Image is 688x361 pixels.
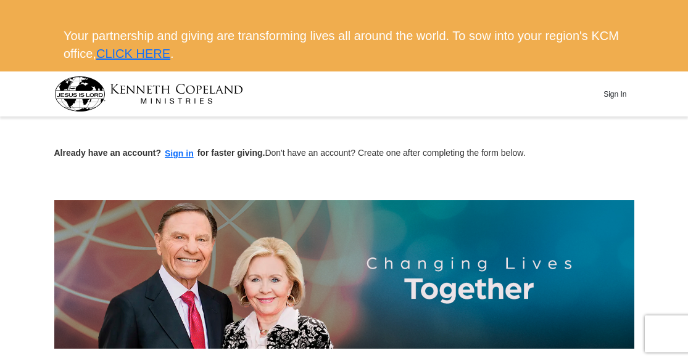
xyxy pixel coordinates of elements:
[54,18,634,71] div: Your partnership and giving are transforming lives all around the world. To sow into your region'...
[54,147,634,161] p: Don't have an account? Create one after completing the form below.
[96,47,170,60] a: CLICK HERE
[54,148,265,158] strong: Already have an account? for faster giving.
[597,84,634,103] button: Sign In
[161,147,197,161] button: Sign in
[54,76,243,112] img: kcm-header-logo.svg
